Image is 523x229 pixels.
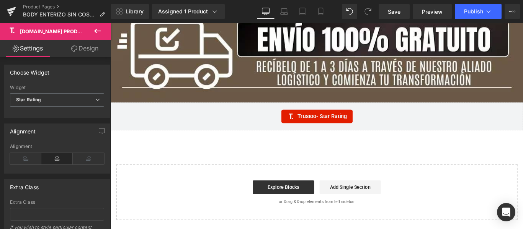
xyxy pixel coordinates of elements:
div: Widget [10,85,104,90]
a: Desktop [257,4,275,19]
button: Undo [342,4,357,19]
span: BODY ENTERIZO SIN COSTURAS [23,11,96,18]
div: Alignment [10,144,104,149]
span: Trustoo [210,101,266,110]
button: More [505,4,520,19]
button: Redo [360,4,376,19]
a: Tablet [293,4,312,19]
span: - Star Rating [231,101,266,109]
div: Extra Class [10,200,104,205]
span: Publish [464,8,483,15]
a: Design [57,40,113,57]
span: [DOMAIN_NAME] Product Reviews App [20,28,124,34]
a: Preview [413,4,452,19]
span: Preview [422,8,443,16]
a: Add Single Section [235,177,304,192]
a: Mobile [312,4,330,19]
div: Choose Widget [10,65,49,76]
div: Assigned 1 Product [158,8,219,15]
b: Star Rating [16,97,41,102]
button: Publish [455,4,502,19]
div: Alignment [10,124,36,135]
a: New Library [111,4,149,19]
span: Save [388,8,400,16]
div: Open Intercom Messenger [497,203,515,221]
a: Explore Blocks [160,177,229,192]
p: or Drag & Drop elements from left sidebar [18,198,445,204]
div: Extra Class [10,180,39,190]
a: Laptop [275,4,293,19]
a: Product Pages [23,4,111,10]
span: Library [126,8,144,15]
